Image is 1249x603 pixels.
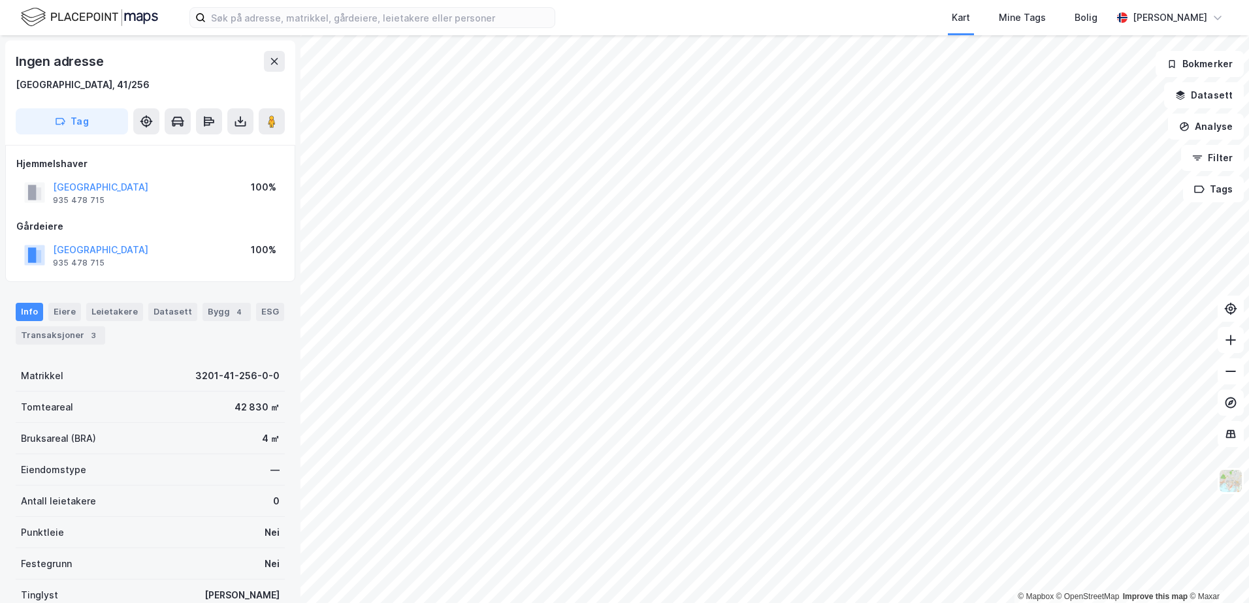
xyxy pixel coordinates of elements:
[204,587,280,603] div: [PERSON_NAME]
[251,179,276,195] div: 100%
[251,242,276,258] div: 100%
[273,493,280,509] div: 0
[16,77,150,93] div: [GEOGRAPHIC_DATA], 41/256
[1184,540,1249,603] iframe: Chat Widget
[16,156,284,172] div: Hjemmelshaver
[1168,114,1244,140] button: Analyse
[1075,10,1097,25] div: Bolig
[1164,82,1244,108] button: Datasett
[233,305,246,318] div: 4
[87,329,100,342] div: 3
[21,556,72,572] div: Festegrunn
[1018,592,1054,601] a: Mapbox
[265,556,280,572] div: Nei
[235,399,280,415] div: 42 830 ㎡
[256,303,284,321] div: ESG
[21,462,86,478] div: Eiendomstype
[203,303,251,321] div: Bygg
[1183,176,1244,202] button: Tags
[1181,145,1244,171] button: Filter
[53,258,105,268] div: 935 478 715
[16,108,128,134] button: Tag
[21,431,96,446] div: Bruksareal (BRA)
[16,326,105,345] div: Transaksjoner
[21,399,73,415] div: Tomteareal
[265,525,280,540] div: Nei
[16,219,284,234] div: Gårdeiere
[21,493,96,509] div: Antall leietakere
[1184,540,1249,603] div: Kontrollprogram for chat
[53,195,105,206] div: 935 478 715
[1133,10,1207,25] div: [PERSON_NAME]
[21,368,63,384] div: Matrikkel
[999,10,1046,25] div: Mine Tags
[206,8,555,27] input: Søk på adresse, matrikkel, gårdeiere, leietakere eller personer
[1123,592,1188,601] a: Improve this map
[262,431,280,446] div: 4 ㎡
[195,368,280,384] div: 3201-41-256-0-0
[1156,51,1244,77] button: Bokmerker
[16,51,106,72] div: Ingen adresse
[1056,592,1120,601] a: OpenStreetMap
[270,462,280,478] div: —
[48,303,81,321] div: Eiere
[148,303,197,321] div: Datasett
[21,6,158,29] img: logo.f888ab2527a4732fd821a326f86c7f29.svg
[952,10,970,25] div: Kart
[21,525,64,540] div: Punktleie
[1218,469,1243,493] img: Z
[21,587,58,603] div: Tinglyst
[86,303,143,321] div: Leietakere
[16,303,43,321] div: Info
